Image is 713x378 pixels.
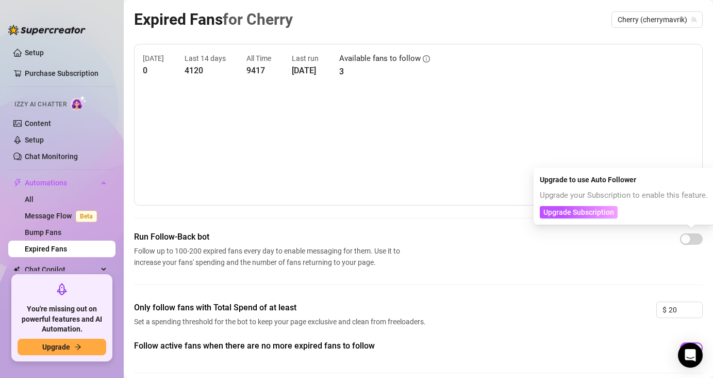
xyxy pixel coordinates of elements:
span: Upgrade [42,343,70,351]
span: rocket [56,283,68,295]
span: Cherry (cherrymavrik) [618,12,697,27]
a: Chat Monitoring [25,152,78,161]
article: Last 14 days [185,53,226,64]
a: Setup [25,49,44,57]
article: [DATE] [143,53,164,64]
span: thunderbolt [13,179,22,187]
article: 9417 [246,64,271,77]
img: logo-BBDzfeDw.svg [8,25,86,35]
span: Follow active fans when there are no more expired fans to follow [134,340,429,352]
article: Last run [292,53,319,64]
article: 0 [143,64,164,77]
span: Only follow fans with Total Spend of at least [134,302,429,314]
span: Upgrade Subscription [543,208,614,216]
span: Upgrade your Subscription to enable this feature. [540,191,708,200]
button: Upgrade Subscription [540,206,618,218]
a: Purchase Subscription [25,65,107,82]
article: Available fans to follow [339,53,421,65]
span: Set a spending threshold for the bot to keep your page exclusive and clean from freeloaders. [134,316,429,327]
article: All Time [246,53,271,64]
a: Bump Fans [25,228,61,237]
span: Automations [25,175,98,191]
span: Chat Copilot [25,261,98,278]
div: Upgrade to use Auto Follower [540,174,708,185]
a: Message FlowBeta [25,212,101,220]
span: arrow-right [74,343,81,351]
a: Expired Fans [25,245,67,253]
span: team [691,17,697,23]
input: 0.00 [669,302,702,318]
a: All [25,195,34,203]
span: Run Follow-Back bot [134,231,404,243]
article: [DATE] [292,64,319,77]
article: 4120 [185,64,226,77]
article: Expired Fans [134,7,293,31]
article: 3 [339,65,430,78]
span: for Cherry [223,10,293,28]
div: Open Intercom Messenger [678,343,703,368]
a: Setup [25,136,44,144]
span: info-circle [423,55,430,62]
span: Follow up to 100-200 expired fans every day to enable messaging for them. Use it to increase your... [134,245,404,268]
span: Beta [76,211,97,222]
a: Content [25,119,51,128]
img: AI Chatter [71,96,87,111]
img: Chat Copilot [13,266,20,273]
button: Upgradearrow-right [18,339,106,355]
span: You're missing out on powerful features and AI Automation. [18,304,106,335]
span: Izzy AI Chatter [14,100,67,109]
